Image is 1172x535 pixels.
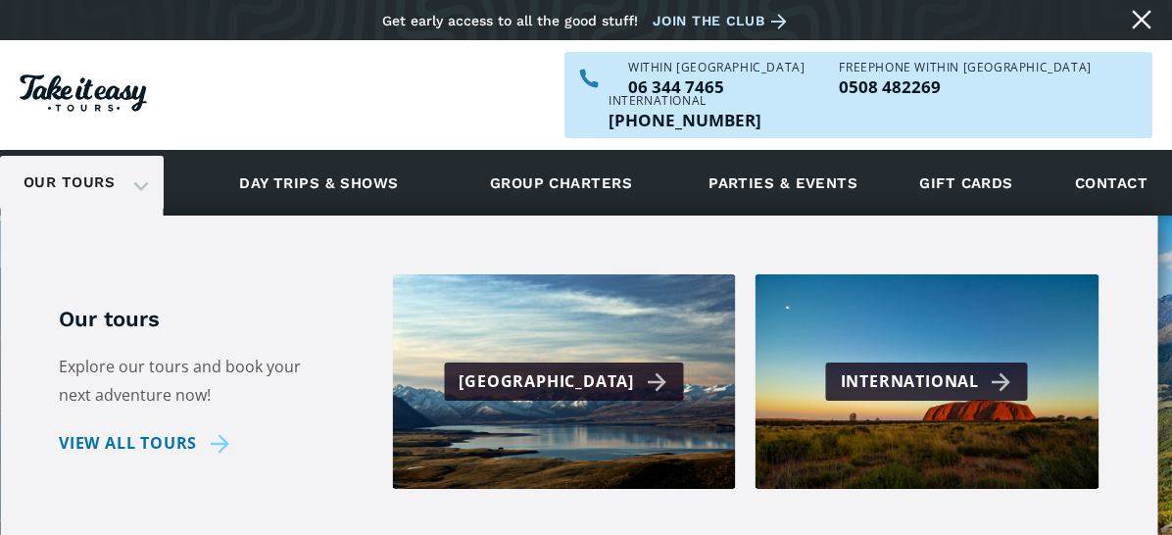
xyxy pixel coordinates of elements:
div: International [841,367,1018,396]
p: Explore our tours and book your next adventure now! [59,353,333,410]
a: Group charters [465,156,657,210]
a: Homepage [20,65,147,126]
a: Day trips & shows [215,156,423,210]
h5: Our tours [59,306,333,334]
a: Close message [1126,4,1157,35]
a: Call us outside of NZ on +6463447465 [609,112,761,128]
div: Freephone WITHIN [GEOGRAPHIC_DATA] [839,62,1091,73]
a: Gift cards [909,156,1023,210]
img: Take it easy Tours logo [20,74,147,112]
p: 06 344 7465 [628,78,805,95]
a: Join the club [653,9,794,33]
a: Parties & events [699,156,867,210]
a: [GEOGRAPHIC_DATA] [392,274,736,489]
p: 0508 482269 [839,78,1091,95]
div: Get early access to all the good stuff! [382,13,638,28]
a: International [756,274,1099,489]
div: WITHIN [GEOGRAPHIC_DATA] [628,62,805,73]
a: Contact [1065,156,1157,210]
a: Call us freephone within NZ on 0508482269 [839,78,1091,95]
a: View all tours [59,429,236,458]
a: Our tours [9,160,129,206]
p: [PHONE_NUMBER] [609,112,761,128]
div: International [609,95,761,107]
a: Call us within NZ on 063447465 [628,78,805,95]
div: [GEOGRAPHIC_DATA] [459,367,673,396]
